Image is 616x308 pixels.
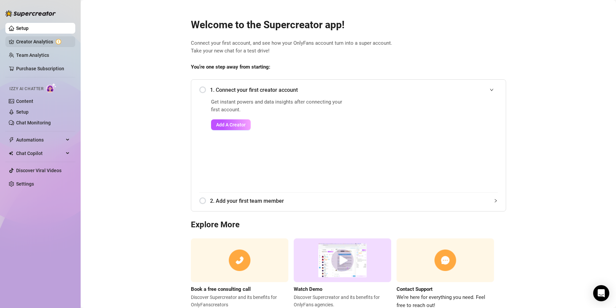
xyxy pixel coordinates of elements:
span: Chat Copilot [16,148,64,159]
iframe: Add Creators [363,98,498,184]
strong: Watch Demo [294,286,322,292]
img: contact support [397,238,494,282]
div: Open Intercom Messenger [593,285,609,301]
span: 2. Add your first team member [210,197,498,205]
div: 2. Add your first team member [199,193,498,209]
strong: Contact Support [397,286,433,292]
strong: You’re one step away from starting: [191,64,270,70]
a: Setup [16,26,29,31]
a: Creator Analytics exclamation-circle [16,36,70,47]
img: AI Chatter [46,83,56,93]
a: Team Analytics [16,52,49,58]
a: Content [16,99,33,104]
a: Settings [16,181,34,187]
h2: Welcome to the Supercreator app! [191,18,506,31]
div: 1. Connect your first creator account [199,82,498,98]
img: supercreator demo [294,238,391,282]
img: logo-BBDzfeDw.svg [5,10,56,17]
span: expanded [490,88,494,92]
button: Add A Creator [211,119,251,130]
span: Izzy AI Chatter [9,86,43,92]
a: Chat Monitoring [16,120,51,125]
span: Connect your first account, and see how your OnlyFans account turn into a super account. Take you... [191,39,506,55]
span: 1. Connect your first creator account [210,86,498,94]
a: Purchase Subscription [16,66,64,71]
span: Get instant powers and data insights after connecting your first account. [211,98,346,114]
strong: Book a free consulting call [191,286,251,292]
a: Setup [16,109,29,115]
a: Add A Creator [211,119,346,130]
img: Chat Copilot [9,151,13,156]
h3: Explore More [191,220,506,230]
img: consulting call [191,238,288,282]
span: thunderbolt [9,137,14,143]
span: collapsed [494,199,498,203]
a: Discover Viral Videos [16,168,61,173]
span: Automations [16,134,64,145]
span: Add A Creator [216,122,246,127]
